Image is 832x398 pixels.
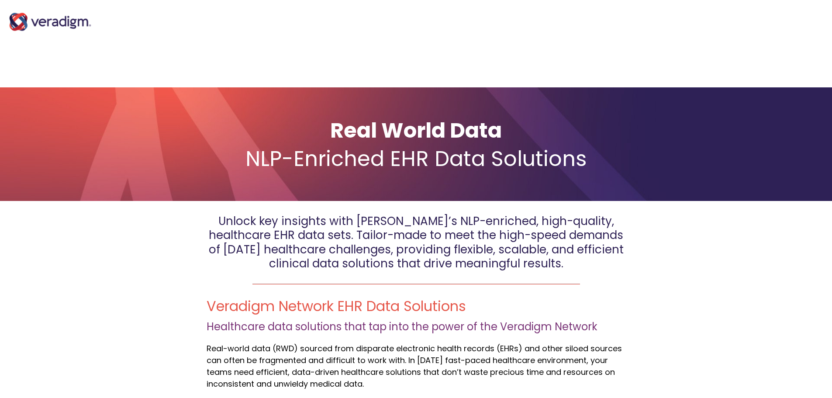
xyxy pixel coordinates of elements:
[207,343,223,354] span: Real
[245,144,587,173] span: NLP-Enriched EHR Data Solutions
[207,319,597,334] span: Healthcare data solutions that tap into the power of the Veradigm Network
[209,213,614,243] span: Unlock key insights with [PERSON_NAME]’s NLP-enriched, high-quality, healthcare EHR data sets.
[7,4,94,39] img: Veradigm Logo
[207,296,466,316] span: Veradigm Network EHR Data Solutions
[209,227,624,271] span: Tailor-made to meet the high-speed demands of [DATE] healthcare challenges, providing flexible, s...
[207,343,622,389] span: -world data (RWD) sourced from disparate electronic health records (EHRs) and other siloed source...
[330,116,502,145] span: Real World Data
